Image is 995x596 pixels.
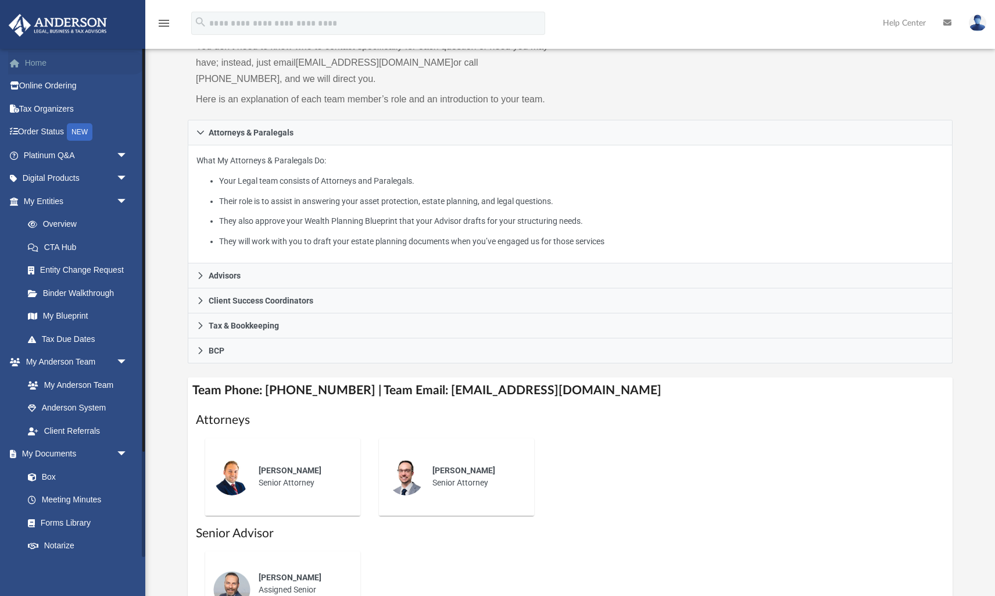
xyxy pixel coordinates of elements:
[8,442,139,466] a: My Documentsarrow_drop_down
[188,377,953,404] h4: Team Phone: [PHONE_NUMBER] | Team Email: [EMAIL_ADDRESS][DOMAIN_NAME]
[219,234,944,249] li: They will work with you to draft your estate planning documents when you’ve engaged us for those ...
[196,525,944,542] h1: Senior Advisor
[116,190,139,213] span: arrow_drop_down
[219,194,944,209] li: Their role is to assist in answering your asset protection, estate planning, and legal questions.
[196,154,944,248] p: What My Attorneys & Paralegals Do:
[196,91,562,108] p: Here is an explanation of each team member’s role and an introduction to your team.
[188,145,953,263] div: Attorneys & Paralegals
[16,327,145,351] a: Tax Due Dates
[67,123,92,141] div: NEW
[16,281,145,305] a: Binder Walkthrough
[259,573,321,582] span: [PERSON_NAME]
[8,351,139,374] a: My Anderson Teamarrow_drop_down
[259,466,321,475] span: [PERSON_NAME]
[16,235,145,259] a: CTA Hub
[219,174,944,188] li: Your Legal team consists of Attorneys and Paralegals.
[188,263,953,288] a: Advisors
[209,129,294,137] span: Attorneys & Paralegals
[194,16,207,28] i: search
[16,213,145,236] a: Overview
[8,144,145,167] a: Platinum Q&Aarrow_drop_down
[116,144,139,167] span: arrow_drop_down
[16,465,134,488] a: Box
[8,167,145,190] a: Digital Productsarrow_drop_down
[8,51,145,74] a: Home
[16,373,134,397] a: My Anderson Team
[213,458,250,495] img: thumbnail
[16,419,139,442] a: Client Referrals
[209,347,224,355] span: BCP
[116,351,139,374] span: arrow_drop_down
[196,38,562,87] p: You don’t need to know who to contact specifically for each question or need you may have; instea...
[8,190,145,213] a: My Entitiesarrow_drop_down
[387,458,424,495] img: thumbnail
[209,272,241,280] span: Advisors
[209,297,313,305] span: Client Success Coordinators
[196,412,944,429] h1: Attorneys
[432,466,495,475] span: [PERSON_NAME]
[250,456,352,497] div: Senior Attorney
[8,74,145,98] a: Online Ordering
[296,58,453,67] a: [EMAIL_ADDRESS][DOMAIN_NAME]
[219,214,944,229] li: They also approve your Wealth Planning Blueprint that your Advisor drafts for your structuring ne...
[16,488,139,512] a: Meeting Minutes
[157,16,171,30] i: menu
[16,534,139,558] a: Notarize
[16,397,139,420] a: Anderson System
[16,511,134,534] a: Forms Library
[209,322,279,330] span: Tax & Bookkeeping
[8,120,145,144] a: Order StatusNEW
[5,14,110,37] img: Anderson Advisors Platinum Portal
[188,313,953,338] a: Tax & Bookkeeping
[969,15,986,31] img: User Pic
[8,97,145,120] a: Tax Organizers
[16,305,139,328] a: My Blueprint
[188,288,953,313] a: Client Success Coordinators
[116,442,139,466] span: arrow_drop_down
[424,456,526,497] div: Senior Attorney
[157,22,171,30] a: menu
[188,120,953,145] a: Attorneys & Paralegals
[116,167,139,191] span: arrow_drop_down
[188,338,953,363] a: BCP
[16,259,145,282] a: Entity Change Request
